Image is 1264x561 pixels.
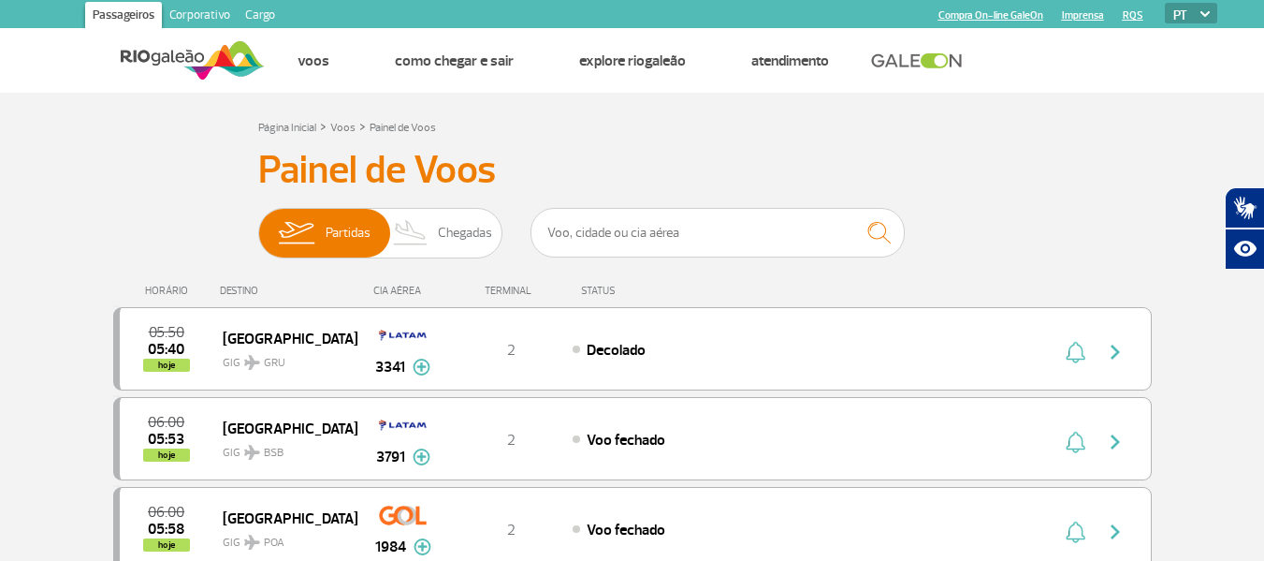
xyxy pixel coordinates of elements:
span: GIG [223,524,342,552]
div: CIA AÉREA [356,285,450,297]
a: > [320,115,327,137]
span: 2 [507,431,516,450]
span: Voo fechado [587,521,665,539]
span: GRU [264,355,285,372]
a: Atendimento [751,52,829,70]
button: Abrir recursos assistivos. [1225,229,1264,270]
span: BSB [264,445,283,462]
img: slider-embarque [267,209,326,258]
span: Chegadas [438,209,492,258]
img: seta-direita-painel-voo.svg [1104,341,1126,363]
img: sino-painel-voo.svg [1066,341,1085,363]
span: 2025-08-27 06:00:00 [148,506,184,519]
span: 2 [507,521,516,539]
span: 3791 [376,446,405,468]
span: 2025-08-27 05:53:35 [148,433,184,446]
a: Compra On-line GaleOn [938,9,1043,22]
span: 2025-08-27 05:50:00 [149,326,184,339]
img: destiny_airplane.svg [244,445,260,460]
h3: Painel de Voos [258,147,1007,194]
span: Partidas [326,209,370,258]
div: STATUS [572,285,724,297]
a: Painel de Voos [370,121,436,135]
a: Passageiros [85,2,162,32]
div: Plugin de acessibilidade da Hand Talk. [1225,187,1264,270]
span: hoje [143,359,190,372]
span: Voo fechado [587,431,665,450]
img: sino-painel-voo.svg [1066,521,1085,543]
img: seta-direita-painel-voo.svg [1104,431,1126,453]
button: Abrir tradutor de língua de sinais. [1225,187,1264,229]
span: 2025-08-27 05:58:37 [148,523,184,536]
span: 2025-08-27 06:00:00 [148,416,184,429]
a: RQS [1123,9,1143,22]
a: Como chegar e sair [395,52,514,70]
img: sino-painel-voo.svg [1066,431,1085,453]
a: Voos [298,52,329,70]
span: 3341 [375,356,405,378]
div: DESTINO [220,285,356,297]
img: destiny_airplane.svg [244,355,260,370]
span: POA [264,535,284,552]
a: Imprensa [1062,9,1104,22]
img: mais-info-painel-voo.svg [414,539,431,555]
span: [GEOGRAPHIC_DATA] [223,506,342,530]
a: > [359,115,366,137]
a: Página Inicial [258,121,316,135]
span: 2 [507,341,516,360]
div: HORÁRIO [119,285,221,297]
span: 1984 [375,536,406,558]
div: TERMINAL [450,285,572,297]
a: Corporativo [162,2,238,32]
input: Voo, cidade ou cia aérea [530,208,905,258]
a: Explore RIOgaleão [579,52,686,70]
span: [GEOGRAPHIC_DATA] [223,416,342,440]
img: mais-info-painel-voo.svg [413,359,430,376]
span: Decolado [587,341,646,360]
a: Cargo [238,2,283,32]
span: [GEOGRAPHIC_DATA] [223,326,342,350]
a: Voos [330,121,356,135]
span: hoje [143,449,190,462]
span: GIG [223,435,342,462]
img: seta-direita-painel-voo.svg [1104,521,1126,543]
span: GIG [223,345,342,372]
span: 2025-08-27 05:40:00 [148,343,184,356]
img: destiny_airplane.svg [244,535,260,550]
span: hoje [143,539,190,552]
img: slider-desembarque [384,209,439,258]
img: mais-info-painel-voo.svg [413,449,430,465]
